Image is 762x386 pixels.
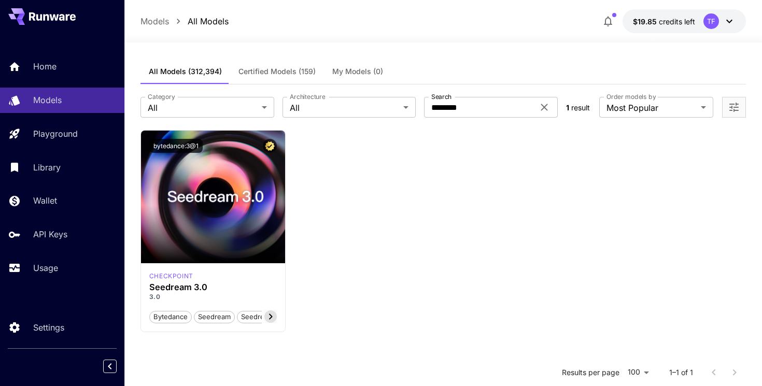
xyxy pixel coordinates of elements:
[624,365,653,380] div: 100
[571,103,590,112] span: result
[149,282,277,292] h3: Seedream 3.0
[633,16,695,27] div: $19.8515
[238,67,316,76] span: Certified Models (159)
[148,92,175,101] label: Category
[33,262,58,274] p: Usage
[103,360,117,373] button: Collapse sidebar
[263,139,277,153] button: Certified Model – Vetted for best performance and includes a commercial license.
[606,102,697,114] span: Most Popular
[194,310,235,323] button: Seedream
[149,310,192,323] button: Bytedance
[149,67,222,76] span: All Models (312,394)
[33,94,62,106] p: Models
[659,17,695,26] span: credits left
[332,67,383,76] span: My Models (0)
[431,92,451,101] label: Search
[290,92,325,101] label: Architecture
[149,139,203,153] button: bytedance:3@1
[149,271,193,281] div: seedream3
[562,367,619,378] p: Results per page
[669,367,693,378] p: 1–1 of 1
[140,15,169,27] a: Models
[149,271,193,281] p: checkpoint
[111,357,124,376] div: Collapse sidebar
[194,312,234,322] span: Seedream
[623,9,746,33] button: $19.8515TF
[566,103,569,112] span: 1
[33,161,61,174] p: Library
[633,17,659,26] span: $19.85
[290,102,400,114] span: All
[606,92,656,101] label: Order models by
[237,310,290,323] button: Seedream 3.0
[140,15,229,27] nav: breadcrumb
[148,102,258,114] span: All
[149,292,277,302] p: 3.0
[728,101,740,114] button: Open more filters
[33,228,67,240] p: API Keys
[150,312,191,322] span: Bytedance
[33,60,57,73] p: Home
[188,15,229,27] a: All Models
[33,194,57,207] p: Wallet
[33,127,78,140] p: Playground
[33,321,64,334] p: Settings
[703,13,719,29] div: TF
[237,312,290,322] span: Seedream 3.0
